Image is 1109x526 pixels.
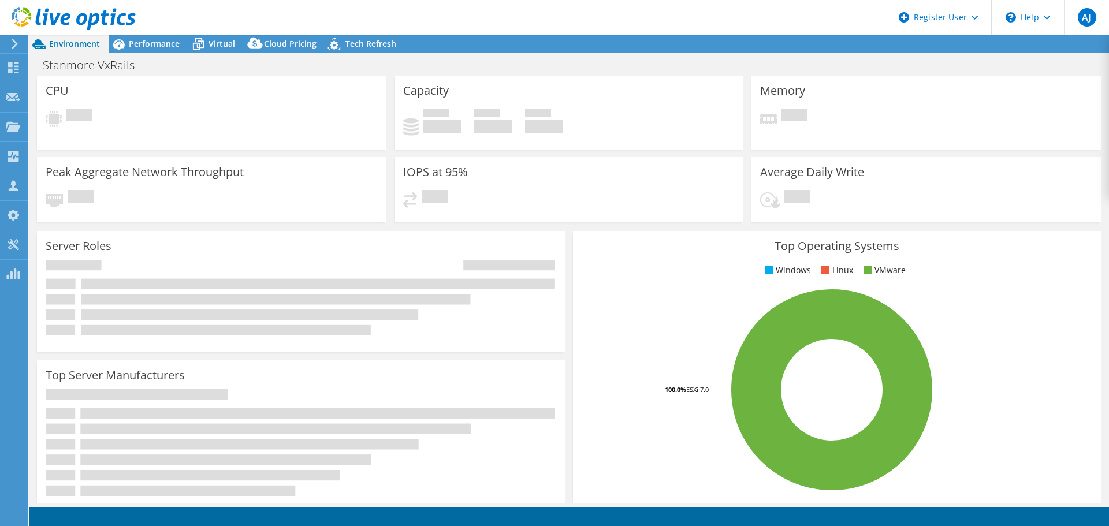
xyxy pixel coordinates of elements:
h4: 0 GiB [474,120,512,133]
h3: Top Server Manufacturers [46,369,185,382]
li: Linux [818,264,853,277]
span: Cloud Pricing [264,38,317,49]
span: Environment [49,38,100,49]
h3: Server Roles [46,240,111,252]
tspan: ESXi 7.0 [686,385,709,394]
h3: Top Operating Systems [582,240,1092,252]
span: Free [474,109,500,120]
h1: Stanmore VxRails [38,59,152,72]
span: Virtual [209,38,235,49]
span: Pending [781,109,807,124]
span: Total [525,109,551,120]
span: Tech Refresh [345,38,396,49]
span: Performance [129,38,180,49]
h3: Average Daily Write [760,166,864,178]
span: Pending [784,190,810,206]
h4: 0 GiB [423,120,461,133]
h4: 0 GiB [525,120,563,133]
h3: Memory [760,84,805,97]
span: Pending [422,190,448,206]
li: VMware [861,264,906,277]
svg: \n [1006,12,1016,23]
span: Used [423,109,449,120]
span: Pending [68,190,94,206]
h3: Peak Aggregate Network Throughput [46,166,244,178]
span: Pending [66,109,92,124]
h3: Capacity [403,84,449,97]
tspan: 100.0% [665,385,686,394]
span: AJ [1078,8,1096,27]
h3: IOPS at 95% [403,166,468,178]
h3: CPU [46,84,69,97]
li: Windows [762,264,811,277]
